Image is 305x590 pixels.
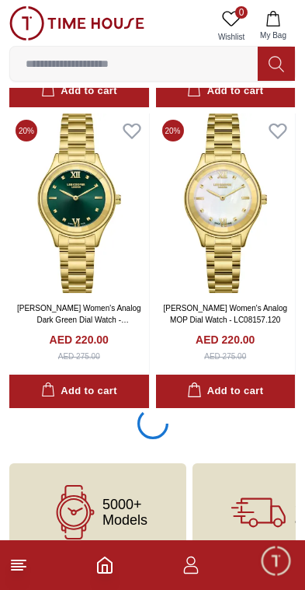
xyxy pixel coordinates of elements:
h4: AED 220.00 [50,332,109,347]
div: Add to cart [41,382,117,400]
div: Add to cart [187,82,263,100]
h4: AED 220.00 [196,332,255,347]
button: Add to cart [9,75,149,108]
img: Lee Cooper Women's Analog Dark Green Dial Watch - LC08157.170 [9,113,149,293]
button: Add to cart [156,375,296,408]
span: 20 % [16,120,37,141]
a: 0Wishlist [212,6,251,46]
img: Lee Cooper Women's Analog MOP Dial Watch - LC08157.120 [156,113,296,293]
button: My Bag [251,6,296,46]
div: Add to cart [41,82,117,100]
div: AED 275.00 [58,351,100,362]
span: 20 % [162,120,184,141]
div: Chat Widget [259,544,293,578]
span: Wishlist [212,31,251,43]
img: ... [9,6,144,40]
span: 5000+ Models [102,497,147,528]
a: [PERSON_NAME] Women's Analog Dark Green Dial Watch - LC08157.170 [17,304,141,336]
a: [PERSON_NAME] Women's Analog MOP Dial Watch - LC08157.120 [163,304,287,324]
span: 0 [235,6,248,19]
span: My Bag [254,30,293,41]
a: Home [95,556,114,574]
button: Add to cart [9,375,149,408]
div: AED 275.00 [204,351,246,362]
div: Add to cart [187,382,263,400]
button: Add to cart [156,75,296,108]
